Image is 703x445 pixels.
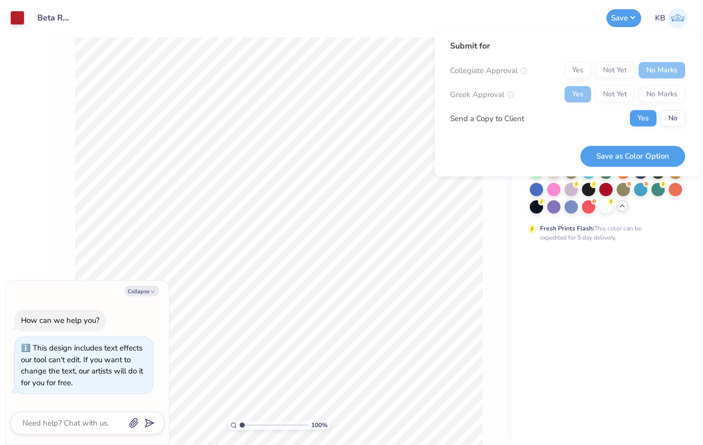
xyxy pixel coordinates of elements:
[21,343,143,388] div: This design includes text effects our tool can't edit. If you want to change the text, our artist...
[655,12,665,24] span: KB
[125,286,159,296] button: Collapse
[630,110,657,127] button: Yes
[450,112,524,124] div: Send a Copy to Client
[21,315,100,325] div: How can we help you?
[450,40,685,52] div: Submit for
[668,8,688,28] img: Kate Beckley
[606,9,641,27] button: Save
[311,420,327,430] span: 100 %
[661,110,685,127] button: No
[580,146,685,167] button: Save as Color Option
[30,8,80,28] input: Untitled Design
[540,224,666,242] div: This color can be expedited for 5 day delivery.
[540,224,594,232] strong: Fresh Prints Flash:
[655,8,688,28] a: KB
